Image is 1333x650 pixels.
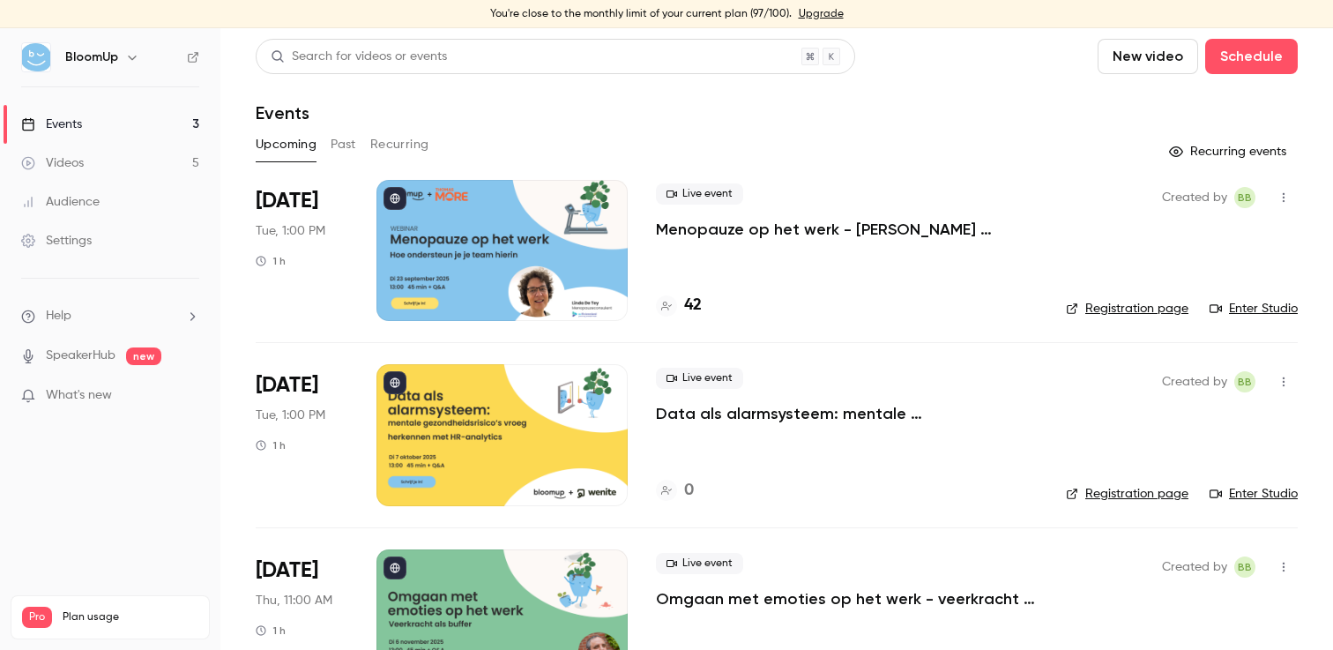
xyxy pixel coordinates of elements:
[1162,187,1227,208] span: Created by
[1210,485,1298,503] a: Enter Studio
[256,180,348,321] div: Sep 23 Tue, 1:00 PM (Europe/Brussels)
[1238,557,1252,578] span: BB
[256,624,286,638] div: 1 h
[65,49,118,66] h6: BloomUp
[256,557,318,585] span: [DATE]
[46,386,112,405] span: What's new
[684,479,694,503] h4: 0
[1210,300,1298,318] a: Enter Studio
[256,102,309,123] h1: Events
[21,193,100,211] div: Audience
[1066,300,1188,318] a: Registration page
[656,368,743,389] span: Live event
[256,438,286,452] div: 1 h
[256,592,332,609] span: Thu, 11:00 AM
[1162,371,1227,392] span: Created by
[256,131,316,159] button: Upcoming
[1161,138,1298,166] button: Recurring events
[63,610,198,624] span: Plan usage
[656,553,743,574] span: Live event
[178,388,199,404] iframe: Noticeable Trigger
[1234,187,1255,208] span: Benjamin Bergers
[256,187,318,215] span: [DATE]
[271,48,447,66] div: Search for videos or events
[331,131,356,159] button: Past
[684,294,702,318] h4: 42
[656,479,694,503] a: 0
[256,364,348,505] div: Oct 7 Tue, 1:00 PM (Europe/Brussels)
[126,347,161,365] span: new
[1234,371,1255,392] span: Benjamin Bergers
[1234,557,1255,578] span: Benjamin Bergers
[21,232,92,250] div: Settings
[256,371,318,400] span: [DATE]
[256,407,325,424] span: Tue, 1:00 PM
[46,307,71,325] span: Help
[21,154,84,172] div: Videos
[370,131,429,159] button: Recurring
[656,183,743,205] span: Live event
[1066,485,1188,503] a: Registration page
[256,222,325,240] span: Tue, 1:00 PM
[656,588,1038,609] a: Omgaan met emoties op het werk - veerkracht als buffer
[22,607,52,628] span: Pro
[1205,39,1298,74] button: Schedule
[1098,39,1198,74] button: New video
[656,294,702,318] a: 42
[799,7,844,21] a: Upgrade
[256,254,286,268] div: 1 h
[21,307,199,325] li: help-dropdown-opener
[656,219,1038,240] a: Menopauze op het werk - [PERSON_NAME] ondersteun je je team hierin
[1238,187,1252,208] span: BB
[1162,557,1227,578] span: Created by
[1238,371,1252,392] span: BB
[21,116,82,133] div: Events
[46,347,115,365] a: SpeakerHub
[22,43,50,71] img: BloomUp
[656,403,1038,424] a: Data als alarmsysteem: mentale gezondheidsrisico’s vroeg herkennen met HR-analytics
